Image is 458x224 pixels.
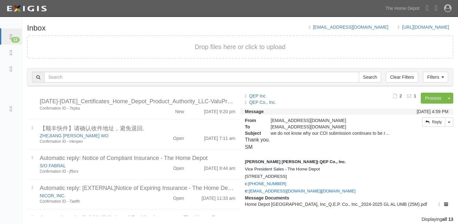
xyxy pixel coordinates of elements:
b: 2 [400,93,402,98]
div: agreement-9jnwc9@sbainsurance.homedepot.com [266,124,395,130]
a: The Home Depot [382,2,423,15]
i: Edit document [439,211,440,216]
div: Confirmation ID - 7trpka [40,106,150,111]
span: [PERSON_NAME] [245,159,281,164]
p: Home Depot [GEOGRAPHIC_DATA], Inc_Q.E.P. Co., Inc._2024-2025 GL AL UMB (25M).pdf [245,201,449,207]
strong: To [240,124,266,130]
a: Reply [422,117,445,127]
strong: Subject [240,130,266,136]
div: Automatic reply: [EXTERNAL]Notice of Expiring Insurance - The Home Depot [40,184,236,192]
a: NICOR, INC. [40,193,65,198]
a: Notifications [423,0,432,16]
a: S/O FABRAL [40,163,66,168]
div: [EMAIL_ADDRESS][DOMAIN_NAME] [266,117,395,124]
h1: Inbox [27,24,46,32]
i: Help Center - Complianz [435,4,438,12]
p: SM [245,144,449,151]
div: New [175,106,184,115]
a: [EMAIL_ADDRESS][DOMAIN_NAME] [313,25,388,30]
p: Home Depot Product Authority, LLC and its aff_Q.E.P. Co., Inc._2024-2025 GL AL UMB (25M).pdf [245,211,449,223]
i: Edit document [439,202,440,207]
span: e: [245,188,249,193]
div: [DATE] 4:59 PM [417,108,448,115]
strong: From [240,117,266,124]
a: Clear Filters [386,72,418,83]
span: [STREET_ADDRESS] [245,174,287,179]
div: Open [173,192,184,201]
p: Thank you. [245,136,449,144]
div: Confirmation ID - mknpen [40,139,150,144]
strong: Message [245,109,264,114]
i: Archive document [444,202,448,206]
a: ZHEJIANG [PERSON_NAME] WO [40,133,108,138]
div: [DATE] 11:33 am [202,192,235,201]
div: [DATE] 9:20 pm [204,106,236,115]
a: QEP Co., Inc. [249,100,276,105]
span: c: [245,167,320,186]
a: [URL][DOMAIN_NAME] [402,25,453,30]
span: Vice President Sales - The Home Depot [245,167,320,171]
strong: Message Documents [245,195,289,200]
img: logo-5460c22ac91f19d4615b14bd174203de0afe785f0fc80cf4dbbc73dc1793850b.png [5,3,49,14]
a: Process [421,93,445,104]
div: Displaying [22,216,458,222]
div: Automatic reply: [InfoMail] Notice of Expiring Insurance - The Home Depot [40,214,236,222]
div: we do not know why our COI submission continues to be rejected - we have now submitted two differ... [266,130,395,136]
span: | QEP Co., Inc. [280,159,346,164]
span: [PERSON_NAME] [282,159,317,164]
a: [EMAIL_ADDRESS][DOMAIN_NAME] [249,188,321,193]
a: Filters [423,72,448,83]
button: Drop files here or click to upload [195,42,286,52]
a: [DOMAIN_NAME] [322,188,356,193]
div: Automatic reply: Notice of Compliant Insurance - The Home Depot [40,154,236,163]
a: QEP Inc [249,93,266,98]
div: 2025-2026_Certificates_Home_Depot_Product_Authority_LLC-ValuProducts.pdf [40,98,236,106]
input: Search [44,72,359,83]
span: [PHONE_NUMBER] [248,181,286,186]
div: 13 [11,37,20,43]
div: Confirmation ID - 7aetfh [40,199,150,204]
b: all 13 [442,217,453,222]
div: Open [173,163,184,171]
input: Search [359,72,381,83]
div: [DATE] 9:44 am [204,163,236,171]
div: 【顺丰快件】请确认收件地址，避免退回. [40,125,236,133]
div: Open [173,133,184,141]
b: 1 [414,93,416,98]
span: | [321,189,322,193]
div: [DATE] 7:11 am [204,133,236,141]
div: Confirmation ID - jf9xrx [40,169,150,174]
